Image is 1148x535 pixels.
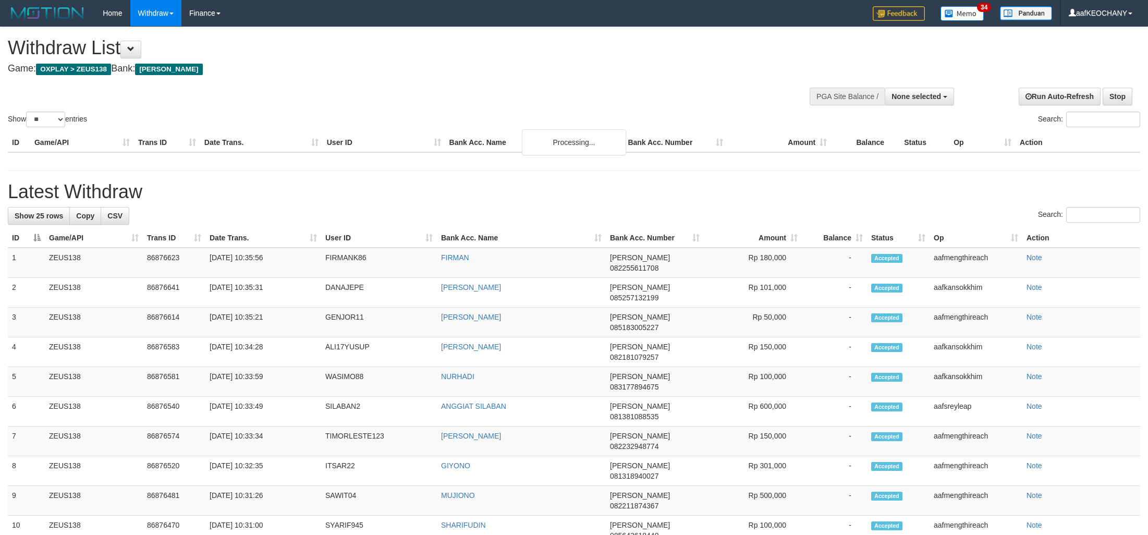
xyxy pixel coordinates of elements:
[610,461,670,470] span: [PERSON_NAME]
[321,308,437,337] td: GENJOR11
[704,278,802,308] td: Rp 101,000
[8,38,755,58] h1: Withdraw List
[45,337,143,367] td: ZEUS138
[610,383,658,391] span: Copy 083177894675 to clipboard
[610,343,670,351] span: [PERSON_NAME]
[445,133,624,152] th: Bank Acc. Name
[1000,6,1052,20] img: panduan.png
[802,308,867,337] td: -
[143,337,205,367] td: 86876583
[8,5,87,21] img: MOTION_logo.png
[205,367,321,397] td: [DATE] 10:33:59
[704,228,802,248] th: Amount: activate to sort column ascending
[8,228,45,248] th: ID: activate to sort column descending
[704,456,802,486] td: Rp 301,000
[8,112,87,127] label: Show entries
[205,228,321,248] th: Date Trans.: activate to sort column ascending
[610,502,658,510] span: Copy 082211874367 to clipboard
[205,337,321,367] td: [DATE] 10:34:28
[143,278,205,308] td: 86876641
[26,112,65,127] select: Showentries
[610,253,670,262] span: [PERSON_NAME]
[873,6,925,21] img: Feedback.jpg
[205,308,321,337] td: [DATE] 10:35:21
[205,278,321,308] td: [DATE] 10:35:31
[143,308,205,337] td: 86876614
[143,427,205,456] td: 86876574
[8,248,45,278] td: 1
[610,521,670,529] span: [PERSON_NAME]
[30,133,134,152] th: Game/API
[810,88,885,105] div: PGA Site Balance /
[871,254,902,263] span: Accepted
[205,456,321,486] td: [DATE] 10:32:35
[36,64,111,75] span: OXPLAY > ZEUS138
[321,427,437,456] td: TIMORLESTE123
[930,278,1022,308] td: aafkansokkhim
[8,181,1140,202] h1: Latest Withdraw
[441,521,486,529] a: SHARIFUDIN
[143,397,205,427] td: 86876540
[1027,432,1042,440] a: Note
[1103,88,1132,105] a: Stop
[871,373,902,382] span: Accepted
[45,456,143,486] td: ZEUS138
[802,486,867,516] td: -
[1066,207,1140,223] input: Search:
[1027,313,1042,321] a: Note
[15,212,63,220] span: Show 25 rows
[321,486,437,516] td: SAWIT04
[606,228,704,248] th: Bank Acc. Number: activate to sort column ascending
[1027,343,1042,351] a: Note
[704,367,802,397] td: Rp 100,000
[610,402,670,410] span: [PERSON_NAME]
[802,248,867,278] td: -
[871,313,902,322] span: Accepted
[441,491,475,500] a: MUJIONO
[45,228,143,248] th: Game/API: activate to sort column ascending
[135,64,202,75] span: [PERSON_NAME]
[205,427,321,456] td: [DATE] 10:33:34
[704,397,802,427] td: Rp 600,000
[8,486,45,516] td: 9
[871,462,902,471] span: Accepted
[321,367,437,397] td: WASIMO88
[107,212,123,220] span: CSV
[900,133,949,152] th: Status
[871,284,902,293] span: Accepted
[885,88,954,105] button: None selected
[891,92,941,101] span: None selected
[143,228,205,248] th: Trans ID: activate to sort column ascending
[610,432,670,440] span: [PERSON_NAME]
[441,313,501,321] a: [PERSON_NAME]
[441,432,501,440] a: [PERSON_NAME]
[930,228,1022,248] th: Op: activate to sort column ascending
[867,228,930,248] th: Status: activate to sort column ascending
[610,472,658,480] span: Copy 081318940027 to clipboard
[704,486,802,516] td: Rp 500,000
[8,427,45,456] td: 7
[76,212,94,220] span: Copy
[437,228,606,248] th: Bank Acc. Name: activate to sort column ascending
[441,461,470,470] a: GIYONO
[1027,253,1042,262] a: Note
[1022,228,1140,248] th: Action
[321,248,437,278] td: FIRMANK86
[143,456,205,486] td: 86876520
[802,228,867,248] th: Balance: activate to sort column ascending
[134,133,200,152] th: Trans ID
[8,207,70,225] a: Show 25 rows
[1027,521,1042,529] a: Note
[323,133,445,152] th: User ID
[802,456,867,486] td: -
[1027,402,1042,410] a: Note
[441,343,501,351] a: [PERSON_NAME]
[871,403,902,411] span: Accepted
[930,367,1022,397] td: aafkansokkhim
[1027,372,1042,381] a: Note
[610,323,658,332] span: Copy 085183005227 to clipboard
[441,283,501,291] a: [PERSON_NAME]
[871,521,902,530] span: Accepted
[610,294,658,302] span: Copy 085257132199 to clipboard
[321,337,437,367] td: ALI17YUSUP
